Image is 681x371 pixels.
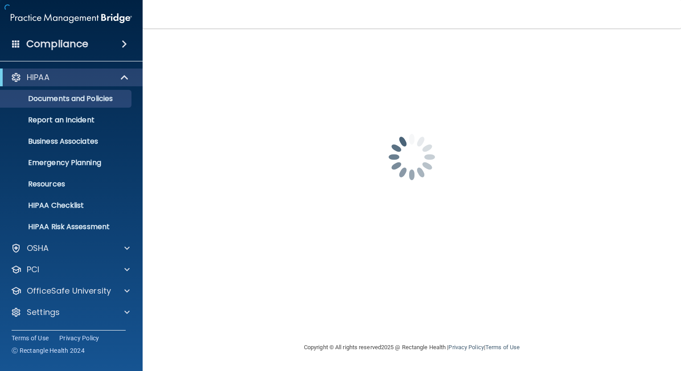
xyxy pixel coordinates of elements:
p: OfficeSafe University [27,286,111,296]
a: Privacy Policy [448,344,484,351]
a: Settings [11,307,130,318]
p: Business Associates [6,137,127,146]
img: spinner.e123f6fc.gif [367,113,456,202]
a: Terms of Use [12,334,49,343]
p: Report an Incident [6,116,127,125]
p: Emergency Planning [6,158,127,167]
p: Settings [27,307,60,318]
a: OfficeSafe University [11,286,130,296]
span: Ⓒ Rectangle Health 2024 [12,346,85,355]
div: Copyright © All rights reserved 2025 @ Rectangle Health | | [249,333,574,362]
p: HIPAA [27,72,49,83]
a: Terms of Use [485,344,520,351]
p: HIPAA Risk Assessment [6,222,127,231]
a: Privacy Policy [59,334,99,343]
a: OSHA [11,243,130,254]
p: Resources [6,180,127,189]
a: HIPAA [11,72,129,83]
p: HIPAA Checklist [6,201,127,210]
p: PCI [27,264,39,275]
a: PCI [11,264,130,275]
p: Documents and Policies [6,94,127,103]
h4: Compliance [26,38,88,50]
img: PMB logo [11,9,132,27]
p: OSHA [27,243,49,254]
